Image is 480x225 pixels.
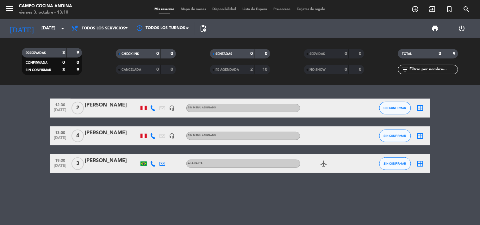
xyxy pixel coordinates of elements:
span: Mis reservas [151,8,178,11]
strong: 3 [62,51,65,55]
span: 2 [72,102,84,114]
span: [DATE] [53,108,68,115]
span: Sin menú asignado [188,134,216,137]
strong: 9 [77,68,80,72]
span: 3 [72,157,84,170]
i: airplanemode_active [320,160,328,167]
i: turned_in_not [446,5,453,13]
span: 12:30 [53,101,68,108]
span: 13:00 [53,129,68,136]
span: SERVIDAS [310,52,325,56]
strong: 3 [439,52,441,56]
i: arrow_drop_down [59,25,66,32]
span: [DATE] [53,164,68,171]
span: RE AGENDADA [216,68,239,71]
span: SIN CONFIRMAR [26,69,51,72]
strong: 3 [62,68,65,72]
span: Todos los servicios [82,26,125,31]
span: RESERVADAS [26,52,46,55]
input: Filtrar por nombre... [409,66,458,73]
strong: 0 [265,52,269,56]
i: add_circle_outline [412,5,419,13]
strong: 0 [359,52,363,56]
i: menu [5,4,14,13]
strong: 0 [359,67,363,72]
span: TOTAL [402,52,412,56]
strong: 10 [262,67,269,72]
span: A la carta [188,162,203,165]
strong: 0 [62,60,65,65]
i: headset_mic [169,105,175,111]
span: NO SHOW [310,68,326,71]
strong: 0 [171,52,175,56]
span: pending_actions [199,25,207,32]
strong: 9 [77,51,80,55]
span: 19:30 [53,156,68,164]
div: [PERSON_NAME] [85,101,139,109]
button: SIN CONFIRMAR [379,130,411,142]
span: Disponibilidad [209,8,239,11]
i: filter_list [401,66,409,73]
span: SENTADAS [216,52,233,56]
span: Mapa de mesas [178,8,209,11]
span: SIN CONFIRMAR [384,134,406,137]
i: [DATE] [5,21,38,35]
button: SIN CONFIRMAR [379,157,411,170]
button: SIN CONFIRMAR [379,102,411,114]
div: LOG OUT [449,19,475,38]
span: SIN CONFIRMAR [384,162,406,165]
strong: 0 [77,60,80,65]
span: CANCELADA [122,68,141,71]
strong: 0 [171,67,175,72]
span: 4 [72,130,84,142]
span: Tarjetas de regalo [294,8,329,11]
i: border_all [417,132,424,140]
div: [PERSON_NAME] [85,157,139,165]
i: border_all [417,104,424,112]
span: [DATE] [53,136,68,143]
i: exit_to_app [429,5,436,13]
strong: 0 [345,52,347,56]
strong: 0 [251,52,253,56]
span: CONFIRMADA [26,61,47,64]
strong: 9 [453,52,457,56]
span: print [432,25,439,32]
div: Campo Cocina Andina [19,3,72,9]
div: [PERSON_NAME] [85,129,139,137]
i: border_all [417,160,424,167]
button: menu [5,4,14,15]
span: SIN CONFIRMAR [384,106,406,110]
strong: 0 [345,67,347,72]
div: viernes 3. octubre - 13:10 [19,9,72,16]
strong: 0 [156,67,159,72]
strong: 0 [156,52,159,56]
i: power_settings_new [458,25,466,32]
span: Lista de Espera [239,8,270,11]
span: CHECK INS [122,52,139,56]
i: search [463,5,471,13]
span: Pre-acceso [270,8,294,11]
span: Sin menú asignado [188,106,216,109]
strong: 2 [251,67,253,72]
i: headset_mic [169,133,175,139]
